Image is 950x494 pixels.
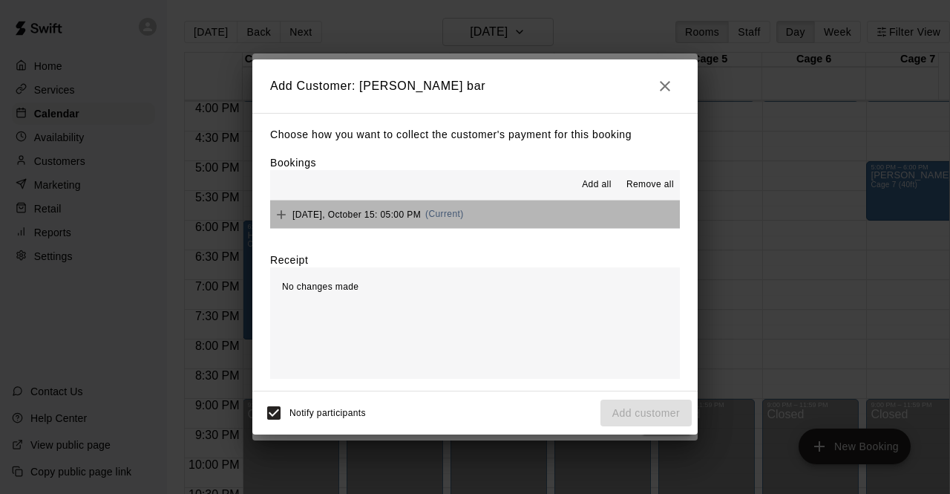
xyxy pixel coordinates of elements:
[252,59,698,113] h2: Add Customer: [PERSON_NAME] bar
[270,157,316,169] label: Bookings
[292,209,421,219] span: [DATE], October 15: 05:00 PM
[573,173,620,197] button: Add all
[626,178,674,192] span: Remove all
[270,253,308,267] label: Receipt
[425,209,464,219] span: (Current)
[270,201,680,228] button: Add[DATE], October 15: 05:00 PM(Current)
[282,282,358,292] span: No changes made
[289,408,366,418] span: Notify participants
[270,126,680,144] p: Choose how you want to collect the customer's payment for this booking
[582,178,612,192] span: Add all
[270,208,292,219] span: Add
[620,173,680,197] button: Remove all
